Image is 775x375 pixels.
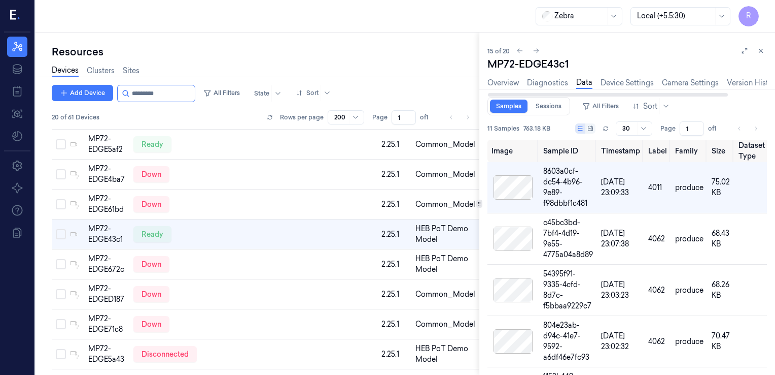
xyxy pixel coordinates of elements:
div: MP72-EDGED187 [88,284,125,305]
span: of 1 [420,113,436,122]
span: Common_Model [415,289,475,300]
a: Clusters [87,66,115,76]
a: Samples [490,100,527,113]
a: Device Settings [601,78,654,88]
div: MP72-EDGE672c [88,254,125,275]
div: 2.25.1 [381,349,407,360]
div: 2.25.1 [381,289,407,300]
a: Overview [487,78,519,88]
div: 8603a0cf-dc54-4b96-9e89-f98dbbf1c481 [543,166,593,209]
button: Select row [56,169,66,179]
div: MP72-EDGE5af2 [88,134,125,155]
th: Label [644,140,671,162]
th: Size [708,140,734,162]
th: Dataset Type [734,140,769,162]
span: 20 of 61 Devices [52,113,99,122]
td: 68.26 KB [708,265,734,316]
div: MP72-EDGE61bd [88,194,125,215]
button: R [738,6,759,26]
button: Add Device [52,85,113,101]
span: Page [660,124,676,133]
td: produce [671,316,708,367]
button: All Filters [199,85,244,101]
span: [DATE] 23:02:32 [601,331,629,351]
button: Select row [56,289,66,299]
div: 2.25.1 [381,229,407,240]
span: [DATE] 23:07:38 [601,229,629,248]
span: Common_Model [415,139,475,150]
span: HEB PoT Demo Model [415,224,477,245]
th: Image [487,140,539,162]
div: MP72-EDGE43c1 [88,224,125,245]
div: 804e23ab-d94c-41e7-9592-a6df46e7fc93 [543,320,593,363]
td: produce [671,162,708,213]
a: Camera Settings [662,78,719,88]
div: 2.25.1 [381,199,407,210]
span: HEB PoT Demo Model [415,254,477,275]
button: Select row [56,199,66,209]
div: down [133,286,169,302]
td: 4011 [644,162,671,213]
div: 2.25.1 [381,319,407,330]
div: down [133,316,169,332]
a: Sites [123,66,139,76]
span: Page [372,113,387,122]
button: All Filters [578,98,623,114]
th: Timestamp [597,140,644,162]
div: 2.25.1 [381,259,407,270]
td: 4062 [644,213,671,265]
td: 68.43 KB [708,213,734,265]
span: HEB PoT Demo Model [415,343,477,365]
div: MP72-EDGE71c8 [88,314,125,335]
div: MP72-EDGE4ba7 [88,164,125,185]
div: MP72-EDGE43c1 [487,57,767,71]
div: 2.25.1 [381,169,407,180]
div: 2.25.1 [381,139,407,150]
div: ready [133,226,171,242]
span: 763.18 KB [523,124,550,133]
th: Sample ID [539,140,597,162]
td: 4062 [644,265,671,316]
span: of 1 [708,124,724,133]
a: Data [576,77,592,89]
button: Select row [56,259,66,269]
span: 15 of 20 [487,47,510,55]
button: Select row [56,319,66,329]
button: Select row [56,229,66,239]
button: Select row [56,349,66,359]
button: Select row [56,139,66,149]
div: disconnected [133,346,197,362]
a: Diagnostics [527,78,568,88]
div: ready [133,136,171,152]
td: produce [671,265,708,316]
span: Common_Model [415,319,475,330]
td: 75.02 KB [708,162,734,213]
div: Resources [52,45,479,59]
nav: pagination [444,110,475,124]
td: produce [671,213,708,265]
a: Devices [52,65,79,77]
span: 11 Samples [487,124,519,133]
td: 70.47 KB [708,316,734,367]
a: Sessions [530,100,568,113]
div: down [133,196,169,212]
nav: pagination [732,121,763,136]
td: 4062 [644,316,671,367]
p: Rows per page [280,113,324,122]
div: 54395f91-9335-4cfd-8d7c-f5bbaa9229c7 [543,269,593,311]
div: MP72-EDGE5a43 [88,343,125,365]
div: down [133,166,169,182]
span: Common_Model [415,199,475,210]
div: c45bc3bd-7bf4-4d19-9e55-4775a04a8d89 [543,217,593,260]
span: [DATE] 23:09:33 [601,177,629,197]
span: Common_Model [415,169,475,180]
div: down [133,256,169,272]
span: [DATE] 23:03:23 [601,280,629,300]
th: Family [671,140,708,162]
